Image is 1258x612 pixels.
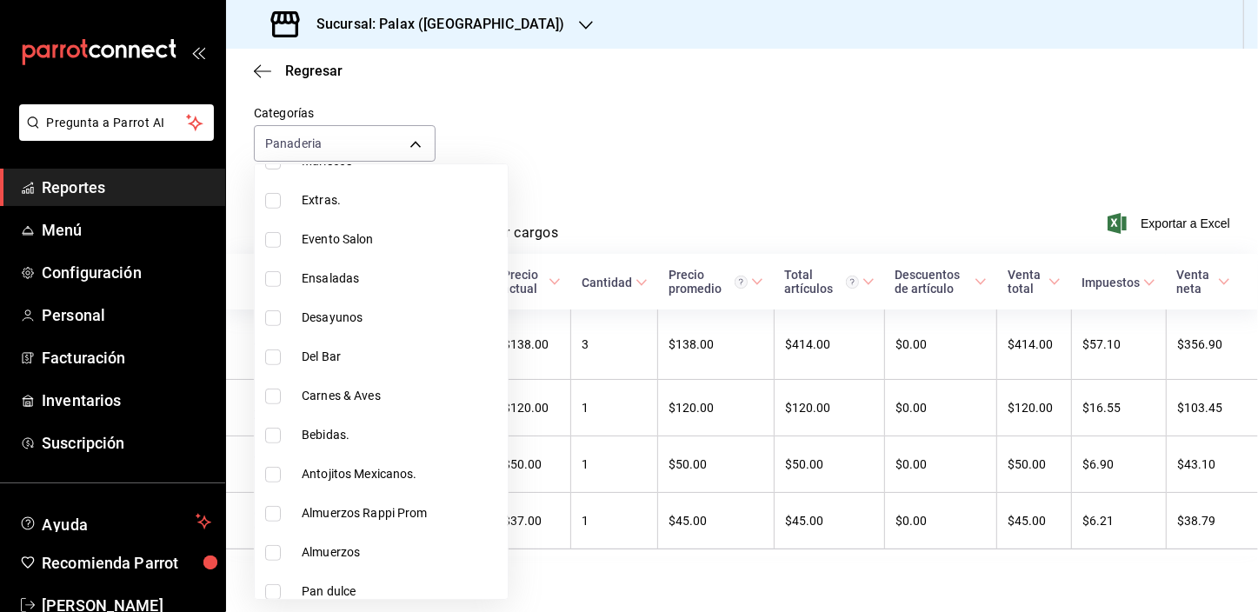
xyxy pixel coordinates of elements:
[302,387,501,405] span: Carnes & Aves
[302,230,501,249] span: Evento Salon
[302,504,501,522] span: Almuerzos Rappi Prom
[302,543,501,562] span: Almuerzos
[302,348,501,366] span: Del Bar
[302,269,501,288] span: Ensaladas
[302,465,501,483] span: Antojitos Mexicanos.
[302,582,501,601] span: Pan dulce
[302,426,501,444] span: Bebidas.
[302,191,501,210] span: Extras.
[302,309,501,327] span: Desayunos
